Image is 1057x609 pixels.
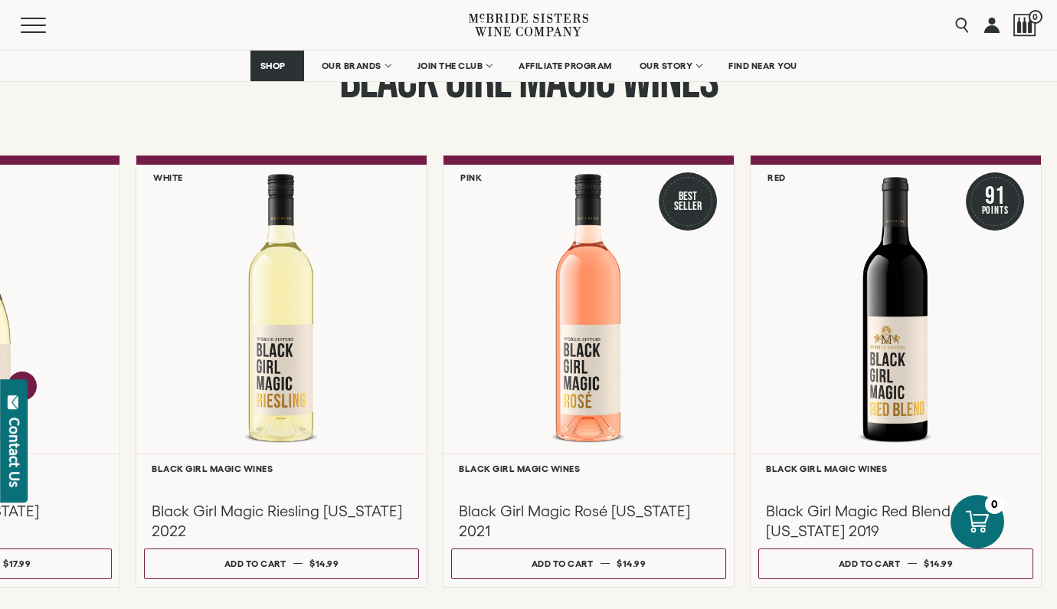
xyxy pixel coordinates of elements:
button: Add to cart $14.99 [451,548,726,579]
span: FIND NEAR YOU [728,61,797,71]
span: $14.99 [617,558,646,568]
a: FIND NEAR YOU [718,51,807,81]
div: 0 [985,495,1004,514]
span: OUR BRANDS [322,61,381,71]
h6: Black Girl Magic Wines [152,463,411,473]
div: Add to cart [224,552,286,575]
h6: White [153,172,183,182]
h3: Black Girl Magic Rosé [US_STATE] 2021 [459,501,718,541]
h3: Black Girl Magic Riesling [US_STATE] 2022 [152,501,411,541]
button: Add to cart $14.99 [758,548,1033,579]
a: Pink Best Seller Black Girl Magic Rosé California Black Girl Magic Wines Black Girl Magic Rosé [U... [443,156,735,588]
span: SHOP [260,61,286,71]
div: Contact Us [7,417,22,487]
span: $17.99 [3,558,31,568]
a: OUR BRANDS [312,51,400,81]
span: JOIN THE CLUB [417,61,483,71]
a: AFFILIATE PROGRAM [509,51,622,81]
button: Mobile Menu Trigger [21,18,76,33]
span: OUR STORY [640,61,693,71]
span: AFFILIATE PROGRAM [519,61,612,71]
h6: Pink [460,172,482,182]
h6: Black Girl Magic Wines [766,463,1026,473]
a: Red 91 Points Black Girl Magic Red Blend Black Girl Magic Wines Black Girl Magic Red Blend [US_ST... [750,156,1042,588]
a: OUR STORY [630,51,712,81]
a: SHOP [250,51,304,81]
a: JOIN THE CLUB [407,51,502,81]
span: $14.99 [309,558,339,568]
div: Add to cart [839,552,901,575]
span: $14.99 [924,558,953,568]
div: Add to cart [532,552,594,575]
span: 0 [1029,10,1042,24]
h3: Black Girl Magic Red Blend [US_STATE] 2019 [766,501,1026,541]
h6: Black Girl Magic Wines [459,463,718,473]
button: Previous [8,372,37,401]
h6: Red [767,172,786,182]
